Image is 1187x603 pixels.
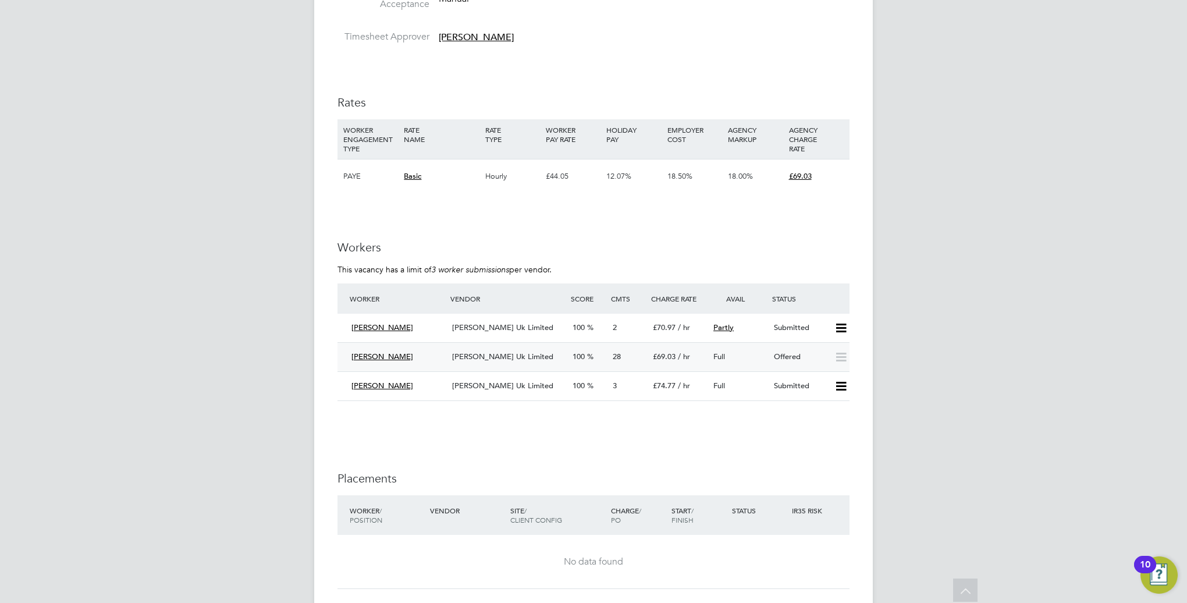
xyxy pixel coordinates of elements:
span: / PO [611,506,641,524]
div: £44.05 [543,159,603,193]
label: Timesheet Approver [337,31,429,43]
div: Submitted [769,377,830,396]
span: / hr [678,352,690,361]
button: Open Resource Center, 10 new notifications [1140,556,1178,594]
div: AGENCY CHARGE RATE [786,119,847,159]
span: 12.07% [606,171,631,181]
div: Avail [709,288,769,309]
span: / hr [678,381,690,391]
span: 18.50% [667,171,692,181]
p: This vacancy has a limit of per vendor. [337,264,850,275]
div: 10 [1140,565,1150,580]
span: Full [713,381,725,391]
div: Vendor [427,500,507,521]
div: WORKER ENGAGEMENT TYPE [340,119,401,159]
div: Status [769,288,850,309]
span: £69.03 [653,352,676,361]
div: Worker [347,288,447,309]
span: / Finish [671,506,694,524]
div: HOLIDAY PAY [603,119,664,150]
span: [PERSON_NAME] [439,31,514,43]
span: Full [713,352,725,361]
div: Submitted [769,318,830,338]
div: PAYE [340,159,401,193]
span: / Position [350,506,382,524]
em: 3 worker submissions [431,264,509,275]
span: £69.03 [789,171,812,181]
span: Partly [713,322,734,332]
span: 100 [573,352,585,361]
span: 100 [573,322,585,332]
div: RATE NAME [401,119,482,150]
span: [PERSON_NAME] [351,322,413,332]
span: 18.00% [728,171,753,181]
div: Charge Rate [648,288,709,309]
h3: Placements [337,471,850,486]
span: 28 [613,352,621,361]
span: 2 [613,322,617,332]
span: [PERSON_NAME] [351,352,413,361]
div: Worker [347,500,427,530]
span: [PERSON_NAME] Uk Limited [452,322,553,332]
h3: Workers [337,240,850,255]
div: Status [729,500,790,521]
div: Score [568,288,608,309]
div: No data found [349,556,838,568]
div: Cmts [608,288,648,309]
span: / hr [678,322,690,332]
div: Start [669,500,729,530]
span: [PERSON_NAME] Uk Limited [452,381,553,391]
span: 100 [573,381,585,391]
div: WORKER PAY RATE [543,119,603,150]
div: Offered [769,347,830,367]
div: RATE TYPE [482,119,543,150]
div: Vendor [447,288,568,309]
span: 3 [613,381,617,391]
span: [PERSON_NAME] [351,381,413,391]
div: Charge [608,500,669,530]
h3: Rates [337,95,850,110]
span: £74.77 [653,381,676,391]
div: EMPLOYER COST [664,119,725,150]
span: Basic [404,171,421,181]
div: IR35 Risk [789,500,829,521]
div: AGENCY MARKUP [725,119,786,150]
span: / Client Config [510,506,562,524]
span: £70.97 [653,322,676,332]
div: Hourly [482,159,543,193]
div: Site [507,500,608,530]
span: [PERSON_NAME] Uk Limited [452,352,553,361]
